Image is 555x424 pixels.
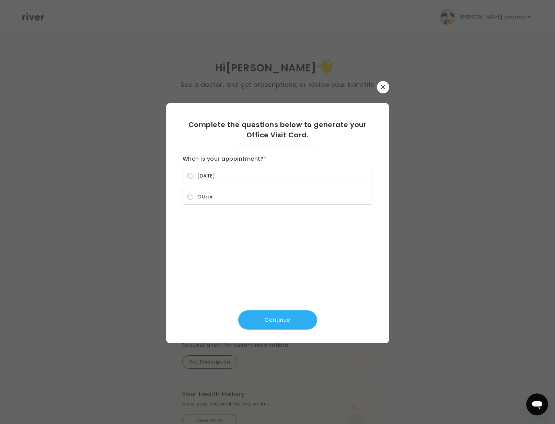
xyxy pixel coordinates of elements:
[238,310,317,330] button: Continue
[197,172,215,179] span: [DATE]
[526,393,548,415] iframe: Button to launch messaging window
[187,194,193,200] input: Other
[183,154,372,164] h3: When is your appointment?
[187,173,193,179] input: [DATE]
[183,119,372,140] h2: Complete the questions below to generate your Office Visit Card.
[197,193,213,200] span: Other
